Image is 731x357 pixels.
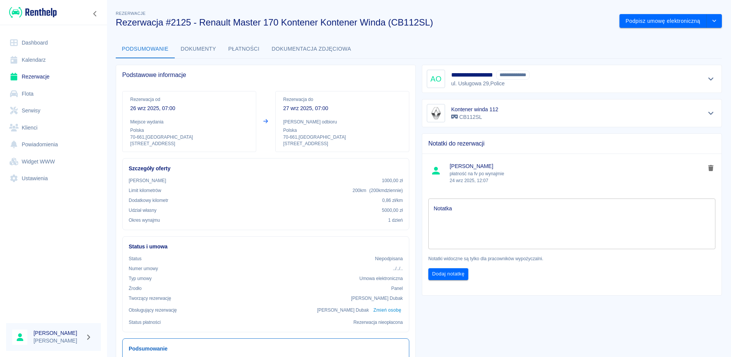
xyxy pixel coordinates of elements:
a: Klienci [6,119,101,136]
p: Niepodpisana [375,255,403,262]
p: [STREET_ADDRESS] [283,141,401,147]
p: [PERSON_NAME] [129,177,166,184]
p: 200 km [353,187,403,194]
a: Powiadomienia [6,136,101,153]
p: Okres wynajmu [129,217,160,224]
button: Dokumentacja zdjęciowa [266,40,358,58]
p: 70-661 , [GEOGRAPHIC_DATA] [283,134,401,141]
p: Miejsce wydania [130,118,248,125]
button: Pokaż szczegóły [705,74,717,84]
button: Pokaż szczegóły [705,108,717,118]
p: Dodatkowy kilometr [129,197,168,204]
p: 70-661 , [GEOGRAPHIC_DATA] [130,134,248,141]
button: drop-down [707,14,722,28]
h6: [PERSON_NAME] [34,329,82,337]
p: Status [129,255,142,262]
a: Flota [6,85,101,102]
button: Podsumowanie [116,40,175,58]
p: Numer umowy [129,265,158,272]
p: Polska [130,127,248,134]
a: Dashboard [6,34,101,51]
a: Kalendarz [6,51,101,69]
button: Zmień osobę [372,305,403,316]
p: Obsługujący rezerwację [129,307,177,314]
p: 5000,00 zł [382,207,403,214]
span: Rezerwacje [116,11,145,16]
p: Żrodło [129,285,142,292]
span: Notatki do rezerwacji [428,140,715,147]
p: Rezerwacja do [283,96,401,103]
a: Renthelp logo [6,6,57,19]
button: Płatności [222,40,266,58]
p: 1000,00 zł [382,177,403,184]
button: Zwiń nawigację [89,9,101,19]
img: Renthelp logo [9,6,57,19]
h6: Status i umowa [129,243,403,251]
p: CB112SL [451,113,498,121]
div: AO [427,70,445,88]
p: Status płatności [129,319,161,326]
span: [PERSON_NAME] [450,162,705,170]
p: Tworzący rezerwację [129,295,171,302]
button: delete note [705,163,717,173]
p: [PERSON_NAME] odbioru [283,118,401,125]
h3: Rezerwacja #2125 - Renault Master 170 Kontener Kontener Winda (CB112SL) [116,17,613,28]
p: 24 wrz 2025, 12:07 [450,177,705,184]
button: Dodaj notatkę [428,268,468,280]
p: [PERSON_NAME] Dubak [317,307,369,314]
h6: Podsumowanie [129,345,403,353]
a: Serwisy [6,102,101,119]
p: Panel [391,285,403,292]
a: Ustawienia [6,170,101,187]
p: 26 wrz 2025, 07:00 [130,104,248,112]
p: ul. Usługowa 29 , Police [451,80,530,88]
button: Podpisz umowę elektroniczną [619,14,707,28]
p: ../../.. [393,265,403,272]
img: Image [428,106,444,121]
a: Rezerwacje [6,68,101,85]
p: 27 wrz 2025, 07:00 [283,104,401,112]
span: ( 200 km dziennie ) [369,188,403,193]
a: Widget WWW [6,153,101,170]
p: Limit kilometrów [129,187,161,194]
p: 0,86 zł /km [382,197,403,204]
p: Rezerwacja nieopłacona [353,319,403,326]
h6: Kontener winda 112 [451,106,498,113]
p: płatność na fv po wynajmie [450,170,705,184]
p: Polska [283,127,401,134]
span: Podstawowe informacje [122,71,409,79]
h6: Szczegóły oferty [129,165,403,173]
p: [PERSON_NAME] [34,337,82,345]
button: Dokumenty [175,40,222,58]
p: Rezerwacja od [130,96,248,103]
p: [PERSON_NAME] Dubak [351,295,403,302]
p: Typ umowy [129,275,152,282]
p: Notatki widoczne są tylko dla pracowników wypożyczalni. [428,255,715,262]
p: Udział własny [129,207,156,214]
p: 1 dzień [388,217,403,224]
p: [STREET_ADDRESS] [130,141,248,147]
p: Umowa elektroniczna [359,275,403,282]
